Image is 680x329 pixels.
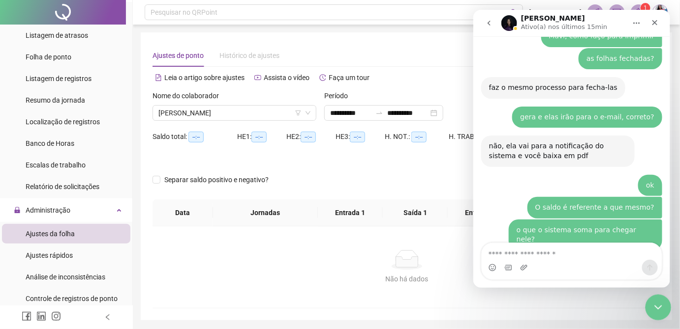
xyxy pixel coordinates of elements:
[653,5,668,20] img: 93293
[646,295,672,321] iframe: Intercom live chat
[26,31,88,39] span: Listagem de atrasos
[219,52,279,59] span: Histórico de ajustes
[591,8,600,17] span: notification
[383,199,448,226] th: Saída 1
[26,96,85,104] span: Resumo da jornada
[305,110,311,116] span: down
[324,90,354,101] label: Período
[286,131,336,142] div: HE 2:
[153,199,213,226] th: Data
[375,109,383,117] span: to
[164,274,649,284] div: Não há dados
[264,74,309,82] span: Assista o vídeo
[385,131,449,142] div: H. NOT.:
[26,161,86,169] span: Escalas de trabalho
[26,295,118,302] span: Controle de registros de ponto
[295,110,301,116] span: filter
[634,8,643,17] span: bell
[104,314,111,321] span: left
[641,3,650,13] sup: 1
[375,109,383,117] span: swap-right
[164,74,245,82] span: Leia o artigo sobre ajustes
[26,206,70,214] span: Administração
[411,132,427,142] span: --:--
[36,311,46,321] span: linkedin
[26,53,71,61] span: Folha de ponto
[254,74,261,81] span: youtube
[26,75,92,82] span: Listagem de registros
[644,4,648,11] span: 1
[158,106,310,120] span: IVANILSON LOPES DE SOUZA
[213,199,318,226] th: Jornadas
[26,183,99,191] span: Relatório de solicitações
[449,131,518,142] div: H. TRAB.:
[51,311,61,321] span: instagram
[613,8,621,17] span: mail
[251,132,267,142] span: --:--
[153,131,237,142] div: Saldo total:
[318,199,383,226] th: Entrada 1
[188,132,204,142] span: --:--
[448,199,513,226] th: Entrada 2
[510,9,518,16] span: search
[529,7,582,18] span: [PERSON_NAME]
[160,174,273,185] span: Separar saldo positivo e negativo?
[26,118,100,126] span: Localização de registros
[26,230,75,238] span: Ajustes da folha
[319,74,326,81] span: history
[237,131,286,142] div: HE 1:
[336,131,385,142] div: HE 3:
[26,273,105,281] span: Análise de inconsistências
[14,207,21,214] span: lock
[26,251,73,259] span: Ajustes rápidos
[155,74,162,81] span: file-text
[26,139,74,147] span: Banco de Horas
[329,74,370,82] span: Faça um tour
[473,10,670,288] iframe: Intercom live chat
[350,132,365,142] span: --:--
[153,90,225,101] label: Nome do colaborador
[301,132,316,142] span: --:--
[22,311,31,321] span: facebook
[153,52,204,59] span: Ajustes de ponto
